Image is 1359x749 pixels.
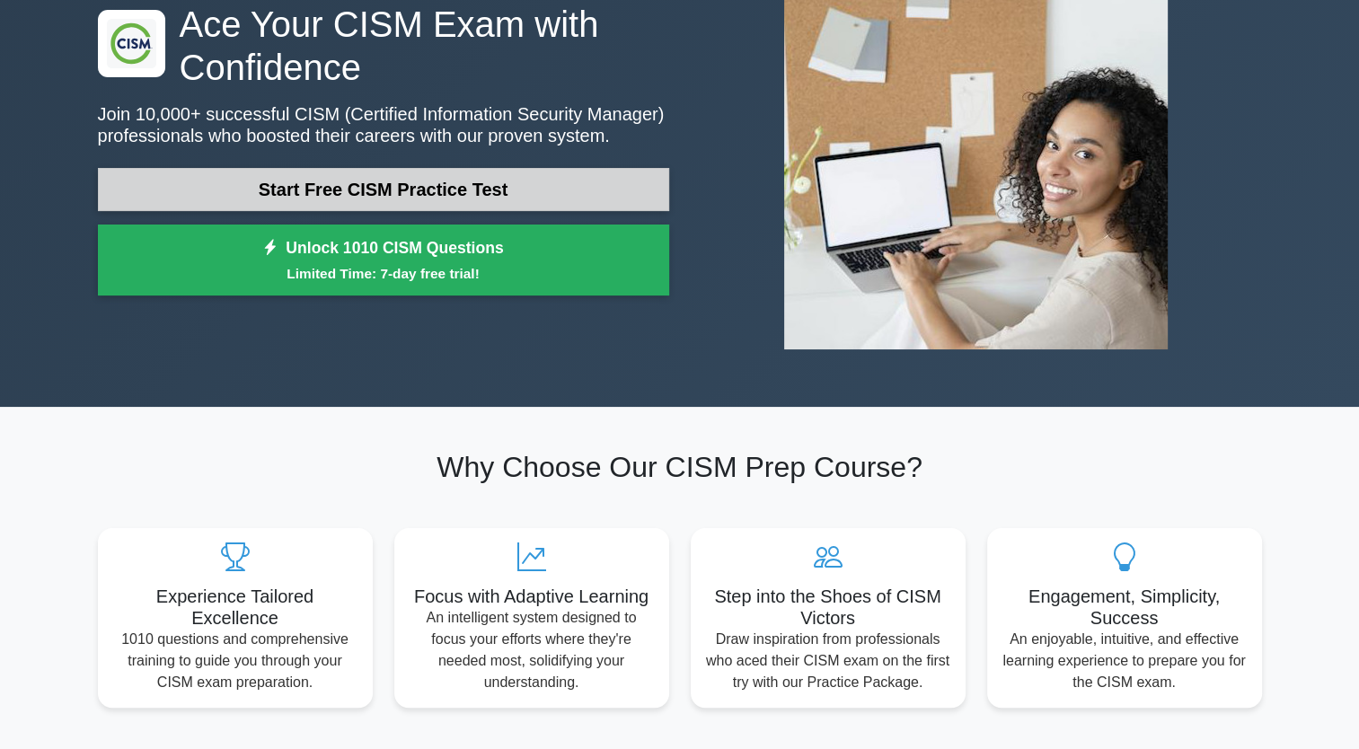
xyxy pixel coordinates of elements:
h5: Engagement, Simplicity, Success [1002,586,1248,629]
p: Join 10,000+ successful CISM (Certified Information Security Manager) professionals who boosted t... [98,103,669,146]
h5: Step into the Shoes of CISM Victors [705,586,951,629]
p: An intelligent system designed to focus your efforts where they're needed most, solidifying your ... [409,607,655,693]
h2: Why Choose Our CISM Prep Course? [98,450,1262,484]
p: Draw inspiration from professionals who aced their CISM exam on the first try with our Practice P... [705,629,951,693]
a: Unlock 1010 CISM QuestionsLimited Time: 7-day free trial! [98,225,669,296]
h5: Experience Tailored Excellence [112,586,358,629]
p: An enjoyable, intuitive, and effective learning experience to prepare you for the CISM exam. [1002,629,1248,693]
a: Start Free CISM Practice Test [98,168,669,211]
h1: Ace Your CISM Exam with Confidence [98,3,669,89]
small: Limited Time: 7-day free trial! [120,263,647,284]
h5: Focus with Adaptive Learning [409,586,655,607]
p: 1010 questions and comprehensive training to guide you through your CISM exam preparation. [112,629,358,693]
